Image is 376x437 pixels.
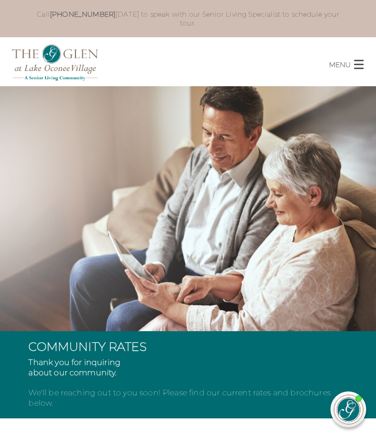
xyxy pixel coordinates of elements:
h2: Community Rates [28,341,347,353]
button: MENU [329,51,376,70]
img: The Glen Lake Oconee Home [12,45,98,81]
img: avatar [334,395,363,424]
strong: Thank you for inquiring about our community. [28,358,120,377]
a: [PHONE_NUMBER] [50,10,116,19]
p: We'll be reaching out to you soon! Please find our current rates and brochures below. [28,358,347,409]
p: Call [DATE] to speak with our Senior Living Specialist to schedule your tour. [28,10,347,27]
p: MENU [329,59,351,70]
